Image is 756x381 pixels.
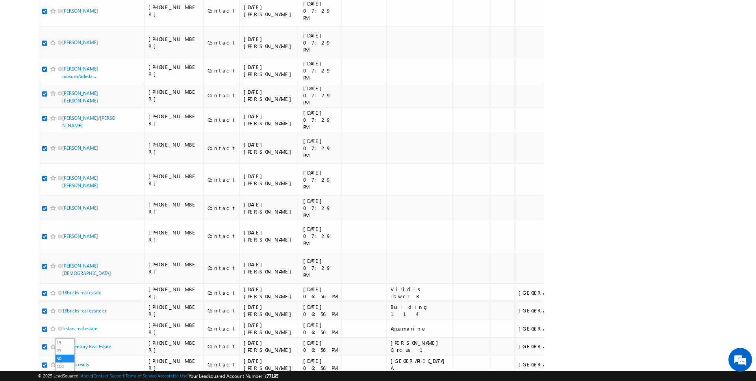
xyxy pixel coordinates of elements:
em: Start Chat [107,243,143,253]
div: Minimize live chat window [129,4,148,23]
div: [DATE] 06:56 PM [303,303,338,318]
div: [DATE][PERSON_NAME] [244,322,295,336]
div: [DATE] 06:56 PM [303,286,338,300]
div: [DATE][PERSON_NAME] [244,4,295,18]
textarea: Type your message and hit 'Enter' [10,73,144,236]
div: [PHONE_NUMBER] [148,113,200,127]
div: [DATE][PERSON_NAME] [244,35,295,50]
a: [PERSON_NAME]/[PERSON_NAME] [62,115,115,128]
div: [GEOGRAPHIC_DATA] [519,307,576,314]
div: [DATE][PERSON_NAME] [244,63,295,78]
span: Your Leadsquared Account Number is [189,373,278,379]
div: Contact [208,204,236,212]
div: [DATE] 07:29 PM [303,109,338,130]
div: [GEOGRAPHIC_DATA] A [391,357,448,372]
div: [DATE][PERSON_NAME] [244,173,295,187]
div: [PHONE_NUMBER] [148,141,200,155]
div: [DATE] 06:56 PM [303,357,338,372]
div: [DATE][PERSON_NAME] [244,303,295,318]
div: [DATE] 06:56 PM [303,322,338,336]
div: Chat with us now [41,41,132,52]
div: [DATE] 06:56 PM [303,339,338,353]
a: Acceptable Use [157,373,187,378]
div: Contact [208,92,236,99]
div: [PHONE_NUMBER] [148,357,200,372]
div: Contact [208,7,236,14]
div: [DATE][PERSON_NAME] [244,88,295,102]
div: Contact [208,176,236,183]
div: Contact [208,264,236,271]
a: Contact Support [93,373,124,378]
div: [DATE][PERSON_NAME] [244,339,295,353]
div: [DATE][PERSON_NAME] [244,357,295,372]
div: [GEOGRAPHIC_DATA] [519,361,576,368]
div: [DATE] 07:29 PM [303,225,338,247]
div: [GEOGRAPHIC_DATA] [519,325,576,332]
div: Contact [208,289,236,296]
div: [PHONE_NUMBER] [148,339,200,353]
a: 18bricks real estate [62,290,101,296]
a: [PERSON_NAME] mosuro/adeda... [62,66,98,79]
div: Contact [208,116,236,123]
div: [PHONE_NUMBER] [148,63,200,78]
a: 5 stars real estate [62,325,97,331]
div: [DATE] 07:29 PM [303,85,338,106]
div: [DATE] 07:29 PM [303,257,338,279]
div: [PHONE_NUMBER] [148,261,200,275]
a: Terms of Service [126,373,156,378]
li: 25 [56,347,74,355]
div: Contact [208,307,236,314]
div: [PHONE_NUMBER] [148,173,200,187]
div: Viridis Tower B [391,286,448,300]
li: 200 [56,370,74,378]
div: [PHONE_NUMBER] [148,303,200,318]
a: 11prop realty [62,361,89,367]
a: [PERSON_NAME] [PERSON_NAME] [62,175,98,188]
a: [PERSON_NAME] [62,233,98,239]
a: [PERSON_NAME][DEMOGRAPHIC_DATA] [62,263,111,276]
div: Building 114 [391,303,448,318]
div: Aquamarine [391,325,448,332]
div: [DATE][PERSON_NAME] [244,201,295,215]
div: [DATE][PERSON_NAME] [244,113,295,127]
div: [GEOGRAPHIC_DATA] [519,343,576,350]
a: 21st Century Real Estate [62,344,111,349]
div: [DATE] 07:29 PM [303,32,338,53]
li: 100 [56,362,74,370]
div: Contact [208,67,236,74]
a: [PERSON_NAME] [62,205,98,211]
a: [PERSON_NAME] [PERSON_NAME] [62,90,98,104]
div: Contact [208,343,236,350]
div: [PHONE_NUMBER] [148,4,200,18]
a: [PERSON_NAME] [62,8,98,14]
div: [PHONE_NUMBER] [148,229,200,243]
a: 18bricks real estate cr [62,308,106,314]
div: [PHONE_NUMBER] [148,35,200,50]
div: [DATE] 07:29 PM [303,138,338,159]
a: [PERSON_NAME] [62,145,98,151]
div: [GEOGRAPHIC_DATA] [519,289,576,296]
a: [PERSON_NAME] [62,39,98,45]
div: Contact [208,232,236,240]
div: [DATE] 07:29 PM [303,169,338,190]
div: Contact [208,361,236,368]
div: [DATE][PERSON_NAME] [244,141,295,155]
div: Contact [208,39,236,46]
li: 15 [56,339,74,347]
li: 50 [56,355,74,362]
div: Contact [208,325,236,332]
span: © 2025 LeadSquared | | | | | [38,372,278,380]
div: Contact [208,145,236,152]
div: [DATE] 07:29 PM [303,60,338,81]
div: [PHONE_NUMBER] [148,322,200,336]
a: About [81,373,92,378]
img: d_60004797649_company_0_60004797649 [13,41,33,52]
div: [PHONE_NUMBER] [148,286,200,300]
div: [DATE] 07:29 PM [303,197,338,219]
span: 77195 [267,373,278,379]
div: [PHONE_NUMBER] [148,201,200,215]
div: [PERSON_NAME] Circus 1 [391,339,448,353]
div: [PHONE_NUMBER] [148,88,200,102]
